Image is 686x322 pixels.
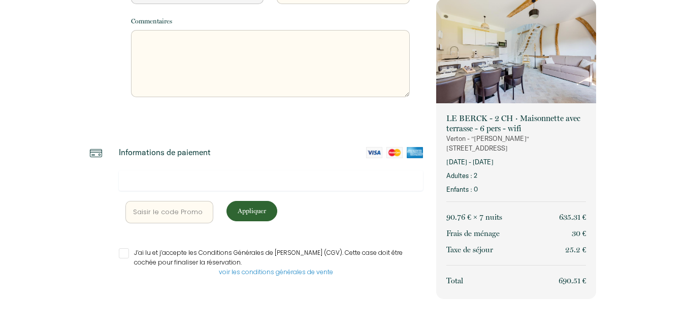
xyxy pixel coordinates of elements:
[559,276,586,285] span: 690.51 €
[446,227,500,240] p: Frais de ménage
[446,134,586,153] p: Verton - "[PERSON_NAME]" [STREET_ADDRESS]
[407,147,423,158] img: amex
[446,244,493,256] p: Taxe de séjour
[131,16,172,26] label: Commentaires
[565,244,586,256] p: 25.2 €
[119,147,211,157] p: Informations de paiement
[125,201,214,223] input: Saisir le code Promo
[230,206,274,216] p: Appliquer
[90,147,102,159] img: credit-card
[446,157,586,167] p: [DATE] - [DATE]
[499,213,502,222] span: s
[446,171,586,181] p: Adultes : 2
[219,268,333,276] a: voir les conditions générales de vente
[386,147,403,158] img: mastercard
[559,211,586,223] p: 635.31 €
[366,147,382,158] img: visa-card
[446,211,502,223] p: 90.76 € × 7 nuit
[446,185,586,194] p: Enfants : 0
[226,201,277,221] button: Appliquer
[572,227,586,240] p: 30 €
[446,276,463,285] span: Total
[446,113,586,134] p: LE BERCK - 2 CH · Maisonnette avec terrasse - 6 pers - wifi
